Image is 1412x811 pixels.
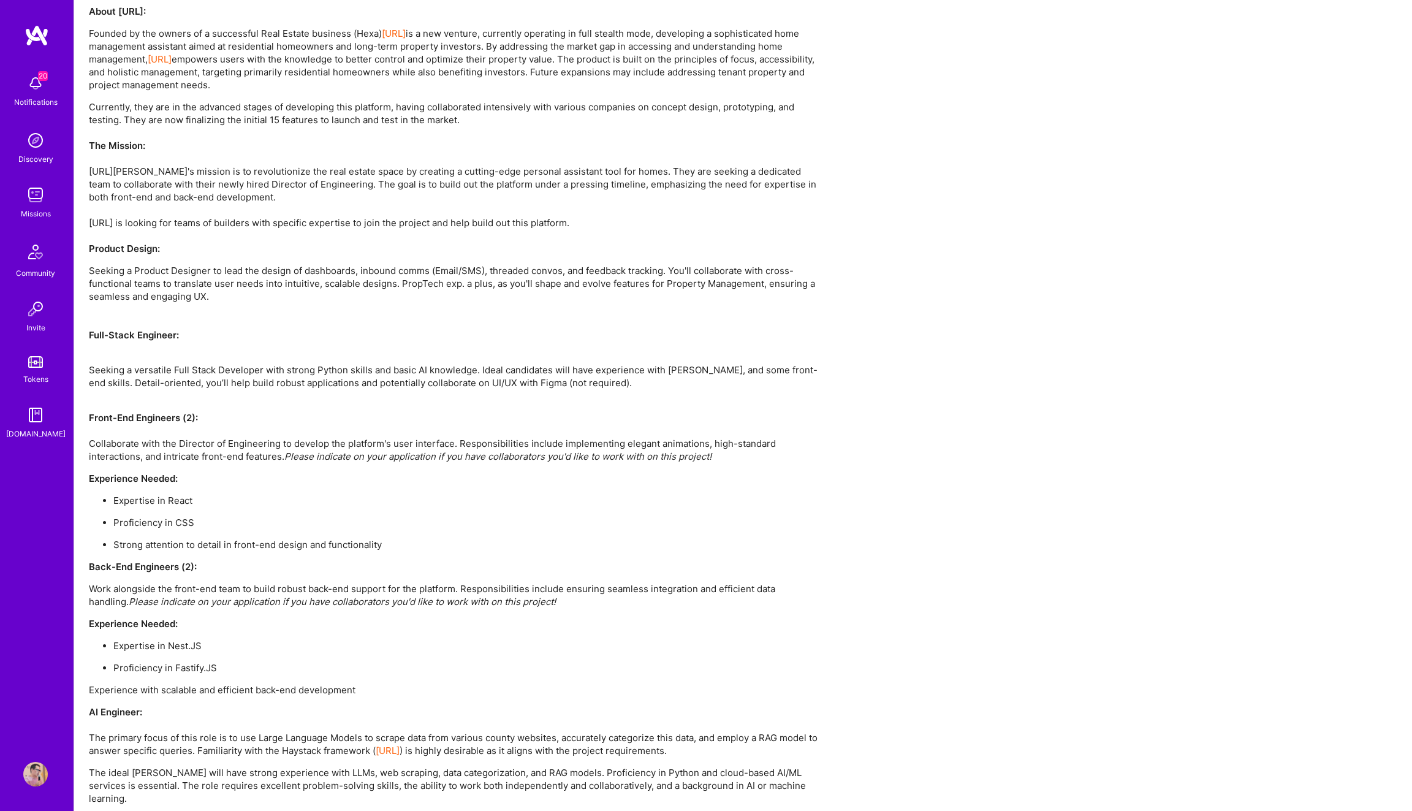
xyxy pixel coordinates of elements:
[38,71,48,81] span: 20
[113,494,824,507] p: Expertise in React
[89,706,142,718] strong: AI Engineer:
[6,427,66,440] div: [DOMAIN_NAME]
[382,28,406,39] a: [URL]
[89,561,197,573] strong: Back-End Engineers (2):
[89,351,824,402] p: Seeking a versatile Full Stack Developer with strong Python skills and basic AI knowledge. Ideal ...
[89,411,824,463] p: Collaborate with the Director of Engineering to develop the platform's user interface. Responsibi...
[89,243,160,254] strong: Product Design:
[23,71,48,96] img: bell
[89,706,824,757] p: The primary focus of this role is to use Large Language Models to scrape data from various county...
[89,766,824,805] p: The ideal [PERSON_NAME] will have strong experience with LLMs, web scraping, data categorization,...
[89,473,178,484] strong: Experience Needed:
[21,207,51,220] div: Missions
[89,264,824,341] p: Seeking a Product Designer to lead the design of dashboards, inbound comms (Email/SMS), threaded ...
[23,762,48,786] img: User Avatar
[14,96,58,109] div: Notifications
[23,183,48,207] img: teamwork
[23,128,48,153] img: discovery
[25,25,49,47] img: logo
[23,373,48,386] div: Tokens
[113,639,824,652] p: Expertise in Nest.JS
[89,618,178,630] strong: Experience Needed:
[89,329,179,341] strong: Full-Stack Engineer:
[21,237,50,267] img: Community
[129,596,556,607] em: Please indicate on your application if you have collaborators you'd like to work with on this pro...
[284,451,712,462] em: Please indicate on your application if you have collaborators you'd like to work with on this pro...
[113,538,824,551] p: Strong attention to detail in front-end design and functionality
[23,403,48,427] img: guide book
[18,153,53,166] div: Discovery
[148,53,172,65] a: [URL]
[20,762,51,786] a: User Avatar
[89,140,145,151] strong: The Mission:
[28,356,43,368] img: tokens
[113,661,824,674] p: Proficiency in Fastify.JS
[89,582,824,608] p: Work alongside the front-end team to build robust back-end support for the platform. Responsibili...
[89,6,146,17] strong: About [URL]:
[16,267,55,280] div: Community
[89,412,198,424] strong: Front-End Engineers (2):
[89,683,824,696] p: Experience with scalable and efficient back-end development
[89,101,824,255] p: Currently, they are in the advanced stages of developing this platform, having collaborated inten...
[23,297,48,321] img: Invite
[113,516,824,529] p: Proficiency in CSS
[89,27,824,91] p: Founded by the owners of a successful Real Estate business (Hexa) is a new venture, currently ope...
[26,321,45,334] div: Invite
[376,745,400,756] a: [URL]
